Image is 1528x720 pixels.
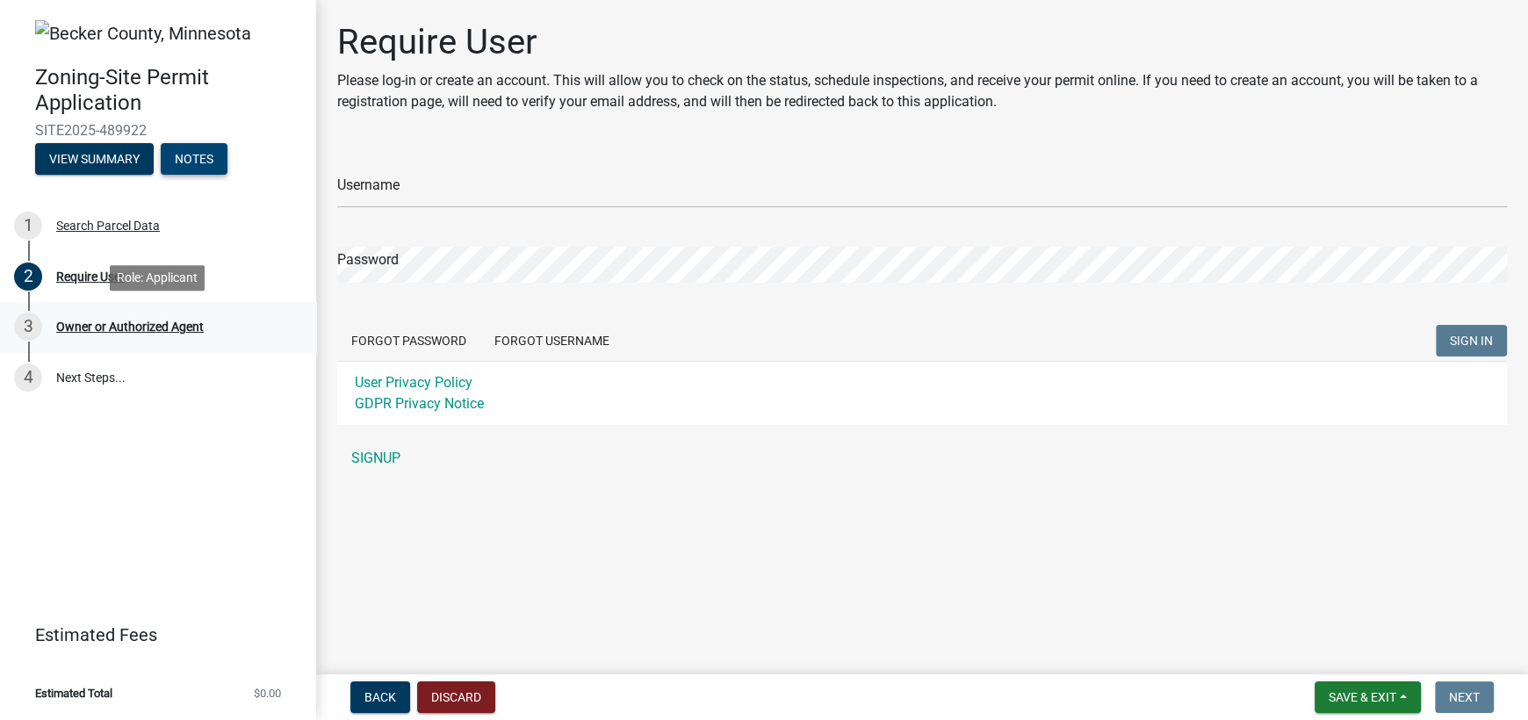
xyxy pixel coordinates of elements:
[56,320,204,333] div: Owner or Authorized Agent
[337,441,1507,476] a: SIGNUP
[110,265,205,291] div: Role: Applicant
[337,70,1507,112] p: Please log-in or create an account. This will allow you to check on the status, schedule inspecti...
[337,325,480,356] button: Forgot Password
[1435,681,1494,713] button: Next
[417,681,495,713] button: Discard
[14,364,42,392] div: 4
[1449,690,1480,704] span: Next
[337,21,1507,63] h1: Require User
[14,617,288,652] a: Estimated Fees
[56,270,125,283] div: Require User
[56,220,160,232] div: Search Parcel Data
[350,681,410,713] button: Back
[254,688,281,699] span: $0.00
[35,20,251,47] img: Becker County, Minnesota
[35,65,302,116] h4: Zoning-Site Permit Application
[161,143,227,175] button: Notes
[161,154,227,168] wm-modal-confirm: Notes
[14,313,42,341] div: 3
[14,212,42,240] div: 1
[35,143,154,175] button: View Summary
[1436,325,1507,356] button: SIGN IN
[1450,333,1493,347] span: SIGN IN
[35,122,281,139] span: SITE2025-489922
[35,688,112,699] span: Estimated Total
[355,395,484,412] a: GDPR Privacy Notice
[1315,681,1421,713] button: Save & Exit
[364,690,396,704] span: Back
[355,374,472,391] a: User Privacy Policy
[14,263,42,291] div: 2
[480,325,623,356] button: Forgot Username
[1329,690,1396,704] span: Save & Exit
[35,154,154,168] wm-modal-confirm: Summary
